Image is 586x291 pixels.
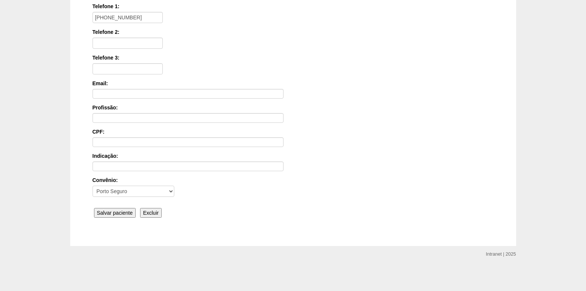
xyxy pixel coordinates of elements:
label: Convênio: [93,176,494,184]
label: Telefone 2: [93,28,494,36]
div: Intranet | 2025 [486,250,516,258]
label: Telefone 1: [93,3,494,10]
input: Salvar paciente [94,208,136,218]
label: CPF: [93,128,494,135]
label: Email: [93,80,494,87]
input: Excluir [140,208,162,218]
label: Telefone 3: [93,54,494,61]
label: Indicação: [93,152,494,160]
label: Profissão: [93,104,494,111]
